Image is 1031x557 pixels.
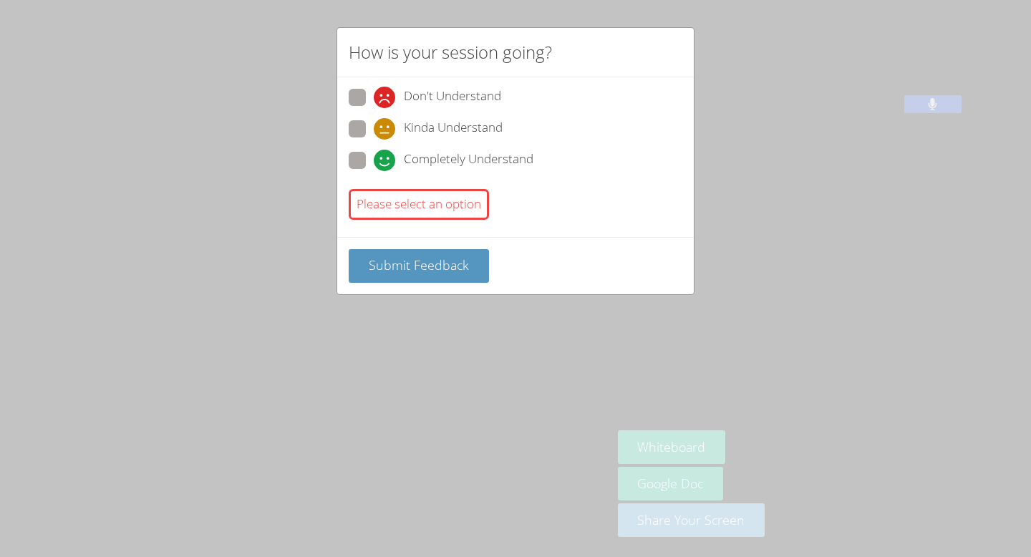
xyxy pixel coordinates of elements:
[404,118,503,140] span: Kinda Understand
[404,150,533,171] span: Completely Understand
[369,256,469,273] span: Submit Feedback
[349,189,489,220] div: Please select an option
[349,249,489,283] button: Submit Feedback
[404,87,501,108] span: Don't Understand
[349,39,552,65] h2: How is your session going?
